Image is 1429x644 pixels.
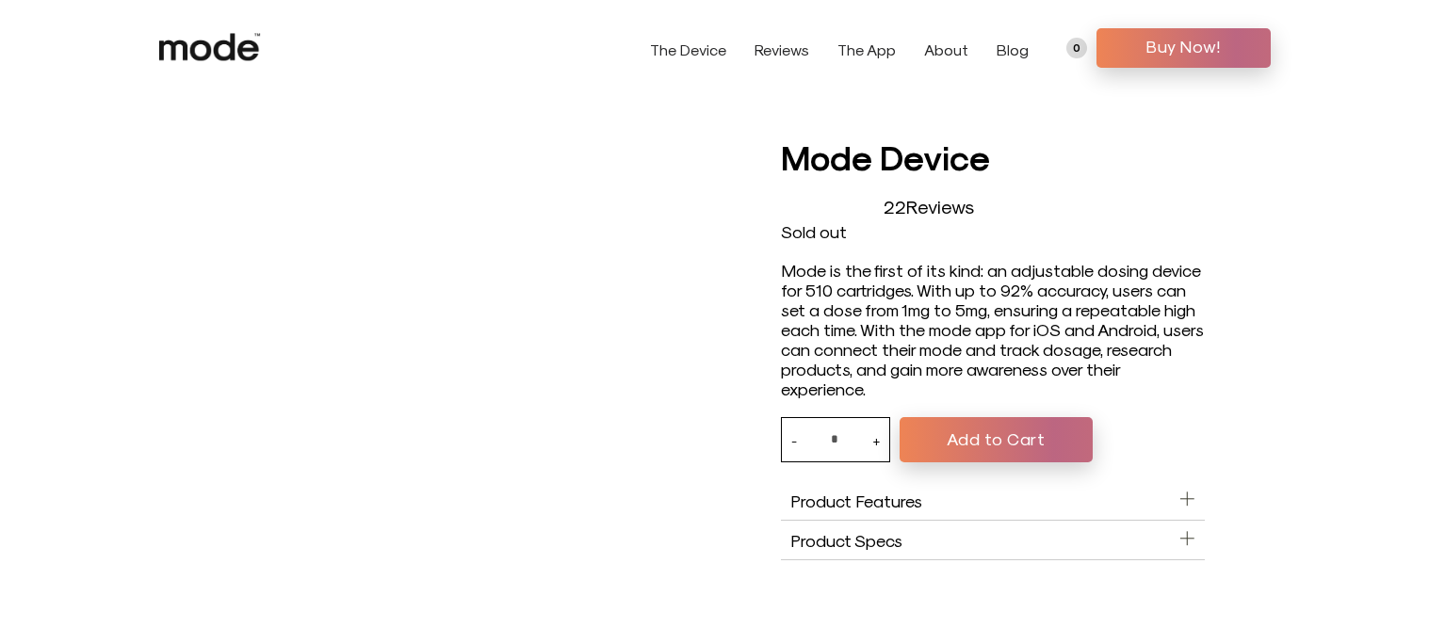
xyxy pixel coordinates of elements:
[872,418,880,461] button: +
[755,40,809,58] a: Reviews
[781,221,847,241] span: Sold out
[884,195,906,217] span: 22
[837,40,896,58] a: The App
[1111,32,1257,60] span: Buy Now!
[791,418,797,461] button: -
[1066,38,1087,58] a: 0
[159,134,715,560] product-gallery: Mode Device product carousel
[781,260,1205,398] div: Mode is the first of its kind: an adjustable dosing device for 510 cartridges. With up to 92% acc...
[906,195,974,217] span: Reviews
[790,530,902,550] span: Product Specs
[997,40,1029,58] a: Blog
[924,40,968,58] a: About
[650,40,726,58] a: The Device
[1096,28,1271,68] a: Buy Now!
[790,491,922,510] span: Product Features
[900,417,1093,462] button: Add to Cart
[781,134,1205,179] h1: Mode Device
